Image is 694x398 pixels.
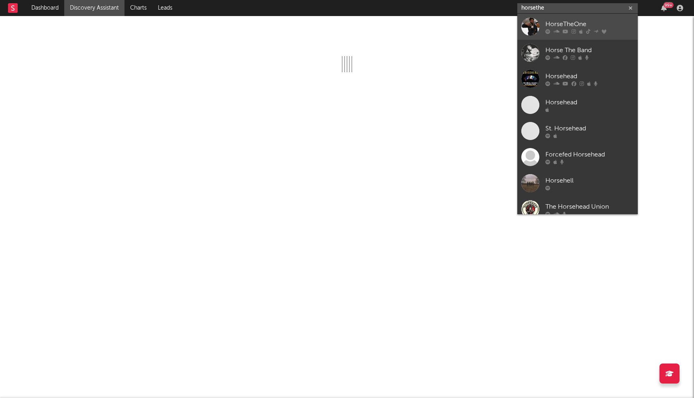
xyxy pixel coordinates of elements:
[545,19,634,29] div: HorseTheOne
[517,40,638,66] a: Horse The Band
[517,196,638,222] a: The Horsehead Union
[517,92,638,118] a: Horsehead
[545,150,634,159] div: Forcefed Horsehead
[517,170,638,196] a: Horsehell
[545,202,634,211] div: The Horsehead Union
[545,71,634,81] div: Horsehead
[517,66,638,92] a: Horsehead
[545,176,634,185] div: Horsehell
[545,45,634,55] div: Horse The Band
[517,3,638,13] input: Search for artists
[517,144,638,170] a: Forcefed Horsehead
[517,118,638,144] a: St. Horsehead
[545,97,634,107] div: Horsehead
[663,2,674,8] div: 99 +
[661,5,667,11] button: 99+
[517,14,638,40] a: HorseTheOne
[545,124,634,133] div: St. Horsehead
